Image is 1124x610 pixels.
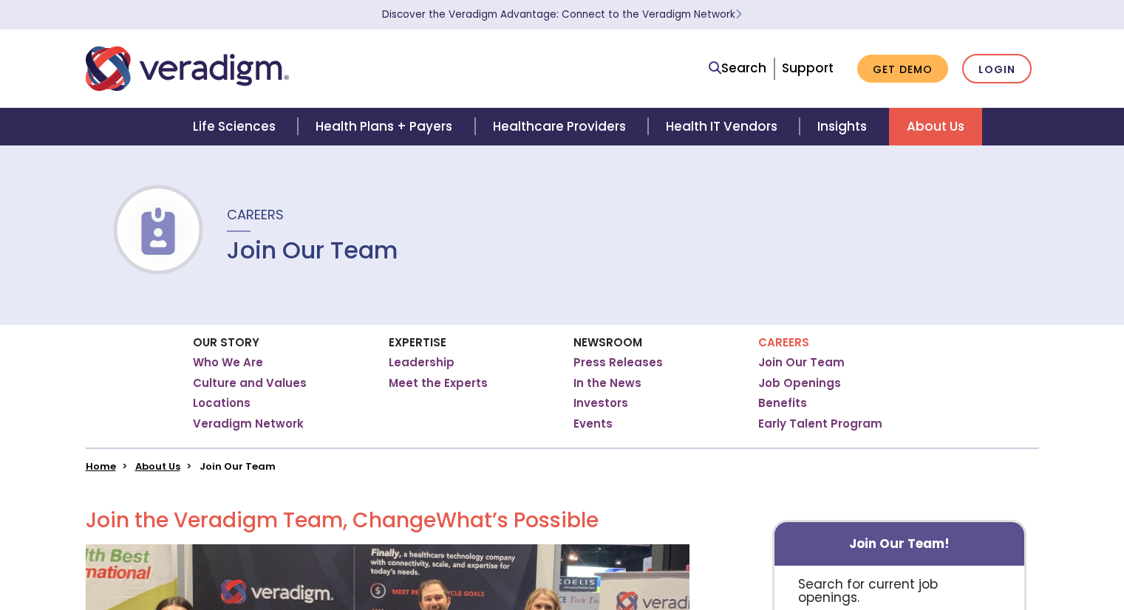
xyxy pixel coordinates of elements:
a: Support [782,59,834,77]
a: Benefits [758,396,807,411]
span: What’s Possible [436,506,599,535]
a: Health Plans + Payers [298,108,474,145]
strong: Join Our Team! [849,535,950,552]
a: Job Openings [758,376,841,391]
a: Locations [193,396,251,411]
a: About Us [889,108,982,145]
span: Learn More [735,7,742,21]
h1: Join Our Team [227,236,398,264]
a: Press Releases [573,355,663,370]
a: Insights [800,108,889,145]
a: Events [573,417,613,431]
h2: Join the Veradigm Team, Change [86,508,689,533]
a: Login [962,54,1032,84]
a: Home [86,459,116,473]
a: Who We Are [193,355,263,370]
a: Investors [573,396,628,411]
a: About Us [135,459,180,473]
a: Leadership [389,355,454,370]
a: Discover the Veradigm Advantage: Connect to the Veradigm NetworkLearn More [382,7,742,21]
a: Life Sciences [175,108,298,145]
a: Veradigm Network [193,417,304,431]
a: Healthcare Providers [475,108,648,145]
a: Meet the Experts [389,376,488,391]
span: Careers [227,205,284,224]
a: Early Talent Program [758,417,882,431]
img: Veradigm logo [86,44,289,93]
a: Join Our Team [758,355,845,370]
a: Get Demo [857,55,948,83]
a: Search [709,58,766,78]
a: Culture and Values [193,376,307,391]
a: In the News [573,376,641,391]
a: Health IT Vendors [648,108,800,145]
